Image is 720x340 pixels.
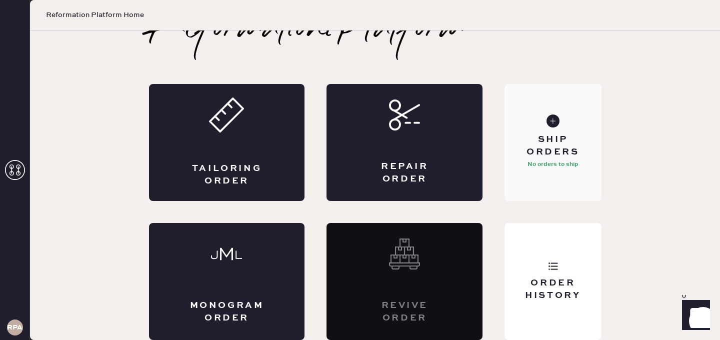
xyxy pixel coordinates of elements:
[326,223,482,340] div: Interested? Contact us at care@hemster.co
[512,133,593,158] div: Ship Orders
[512,277,593,302] div: Order History
[366,299,442,324] div: Revive order
[366,160,442,185] div: Repair Order
[149,8,465,48] h2: Reformation Platform
[7,324,22,331] h3: RPA
[46,10,144,20] span: Reformation Platform Home
[189,162,265,187] div: Tailoring Order
[189,299,265,324] div: Monogram Order
[527,158,578,170] p: No orders to ship
[672,295,715,338] iframe: Front Chat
